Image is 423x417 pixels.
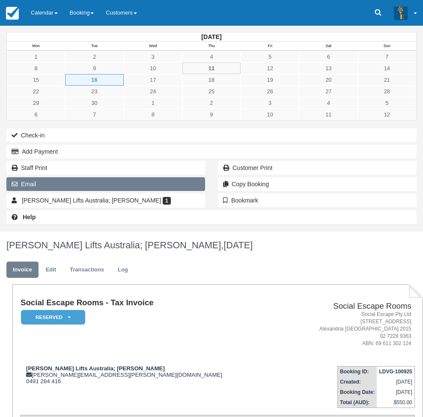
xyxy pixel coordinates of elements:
a: Invoice [6,262,39,278]
a: 5 [241,51,299,63]
h2: Social Escape Rooms [289,302,411,311]
a: 16 [65,74,124,86]
a: 15 [7,74,65,86]
th: Created: [338,377,377,387]
a: Transactions [63,262,110,278]
a: 5 [358,97,416,109]
td: [DATE] [377,387,414,397]
a: 2 [65,51,124,63]
th: Booking Date: [338,387,377,397]
th: Sun [358,42,417,51]
a: 3 [241,97,299,109]
a: 2 [182,97,241,109]
a: 7 [65,109,124,120]
img: A3 [394,6,408,20]
a: 4 [182,51,241,63]
button: Copy Booking [218,177,417,191]
td: [DATE] [377,377,414,387]
a: Help [6,210,417,224]
a: 8 [7,63,65,74]
a: 3 [124,51,182,63]
th: Total (AUD): [338,397,377,408]
a: 14 [358,63,416,74]
a: 4 [299,97,358,109]
button: Add Payment [6,145,417,158]
a: 9 [182,109,241,120]
a: 19 [241,74,299,86]
a: 28 [358,86,416,97]
a: Staff Print [6,161,205,175]
b: Help [23,214,36,220]
a: 6 [299,51,358,63]
h1: Social Escape Rooms - Tax Invoice [21,298,285,307]
a: 25 [182,86,241,97]
th: Fri [241,42,299,51]
a: 20 [299,74,358,86]
a: 6 [7,109,65,120]
strong: [DATE] [201,33,221,40]
address: Social Escape Pty Ltd [STREET_ADDRESS] Alexandria [GEOGRAPHIC_DATA] 2015 02 7228 9363 ABN: 69 611... [289,311,411,348]
a: Reserved [21,310,82,325]
th: Tue [65,42,124,51]
a: 12 [358,109,416,120]
span: [DATE] [223,240,253,250]
th: Thu [182,42,241,51]
div: [PERSON_NAME][EMAIL_ADDRESS][PERSON_NAME][DOMAIN_NAME] 0491 284 416 [21,365,285,384]
a: 10 [124,63,182,74]
a: 18 [182,74,241,86]
th: Mon [7,42,66,51]
a: 17 [124,74,182,86]
h1: [PERSON_NAME] Lifts Australia; [PERSON_NAME], [6,240,417,250]
span: [PERSON_NAME] Lifts Australia; [PERSON_NAME] [22,197,161,204]
a: Log [111,262,134,278]
a: 29 [7,97,65,109]
a: [PERSON_NAME] Lifts Australia; [PERSON_NAME] 1 [6,194,205,207]
a: 22 [7,86,65,97]
button: Check-in [6,128,417,142]
a: 1 [124,97,182,109]
a: 8 [124,109,182,120]
a: 9 [65,63,124,74]
a: 10 [241,109,299,120]
button: Email [6,177,205,191]
em: Reserved [21,310,85,325]
a: 26 [241,86,299,97]
a: 13 [299,63,358,74]
a: 11 [299,109,358,120]
a: 23 [65,86,124,97]
th: Booking ID: [338,366,377,377]
span: 1 [163,197,171,205]
a: 12 [241,63,299,74]
a: 21 [358,74,416,86]
strong: [PERSON_NAME] Lifts Australia; [PERSON_NAME] [26,365,165,372]
a: 1 [7,51,65,63]
button: Bookmark [218,194,417,207]
th: Sat [299,42,358,51]
a: Edit [39,262,63,278]
a: 24 [124,86,182,97]
a: 27 [299,86,358,97]
th: Wed [124,42,182,51]
td: $550.00 [377,397,414,408]
a: 7 [358,51,416,63]
strong: LDVG-100925 [379,369,412,375]
a: 30 [65,97,124,109]
img: checkfront-main-nav-mini-logo.png [6,7,19,20]
a: 11 [182,63,241,74]
a: Customer Print [218,161,417,175]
